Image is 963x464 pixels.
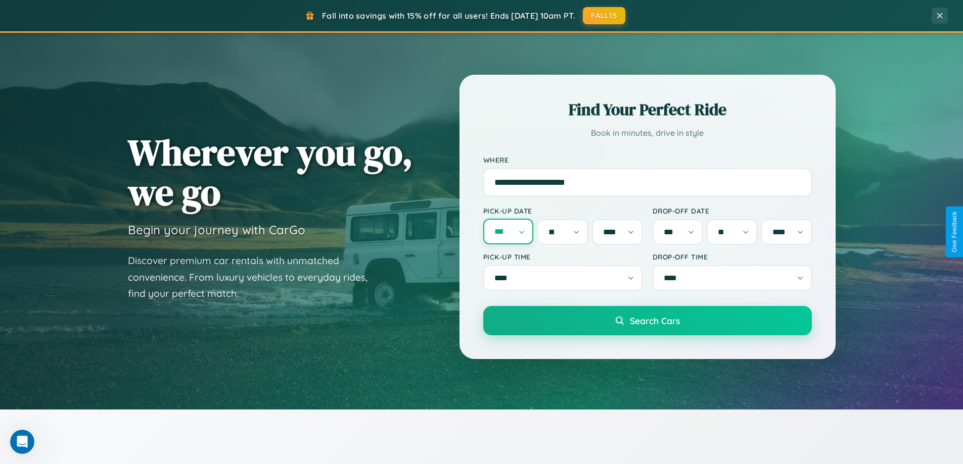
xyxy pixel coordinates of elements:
[128,132,413,212] h1: Wherever you go, we go
[583,7,625,24] button: FALL15
[653,252,812,261] label: Drop-off Time
[630,315,680,326] span: Search Cars
[128,252,381,302] p: Discover premium car rentals with unmatched convenience. From luxury vehicles to everyday rides, ...
[483,252,643,261] label: Pick-up Time
[483,156,812,164] label: Where
[653,207,812,215] label: Drop-off Date
[483,126,812,140] p: Book in minutes, drive in style
[10,430,34,454] iframe: Intercom live chat
[483,306,812,335] button: Search Cars
[128,222,305,237] h3: Begin your journey with CarGo
[951,212,958,252] div: Give Feedback
[483,98,812,121] h2: Find Your Perfect Ride
[322,11,575,21] span: Fall into savings with 15% off for all users! Ends [DATE] 10am PT.
[483,207,643,215] label: Pick-up Date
